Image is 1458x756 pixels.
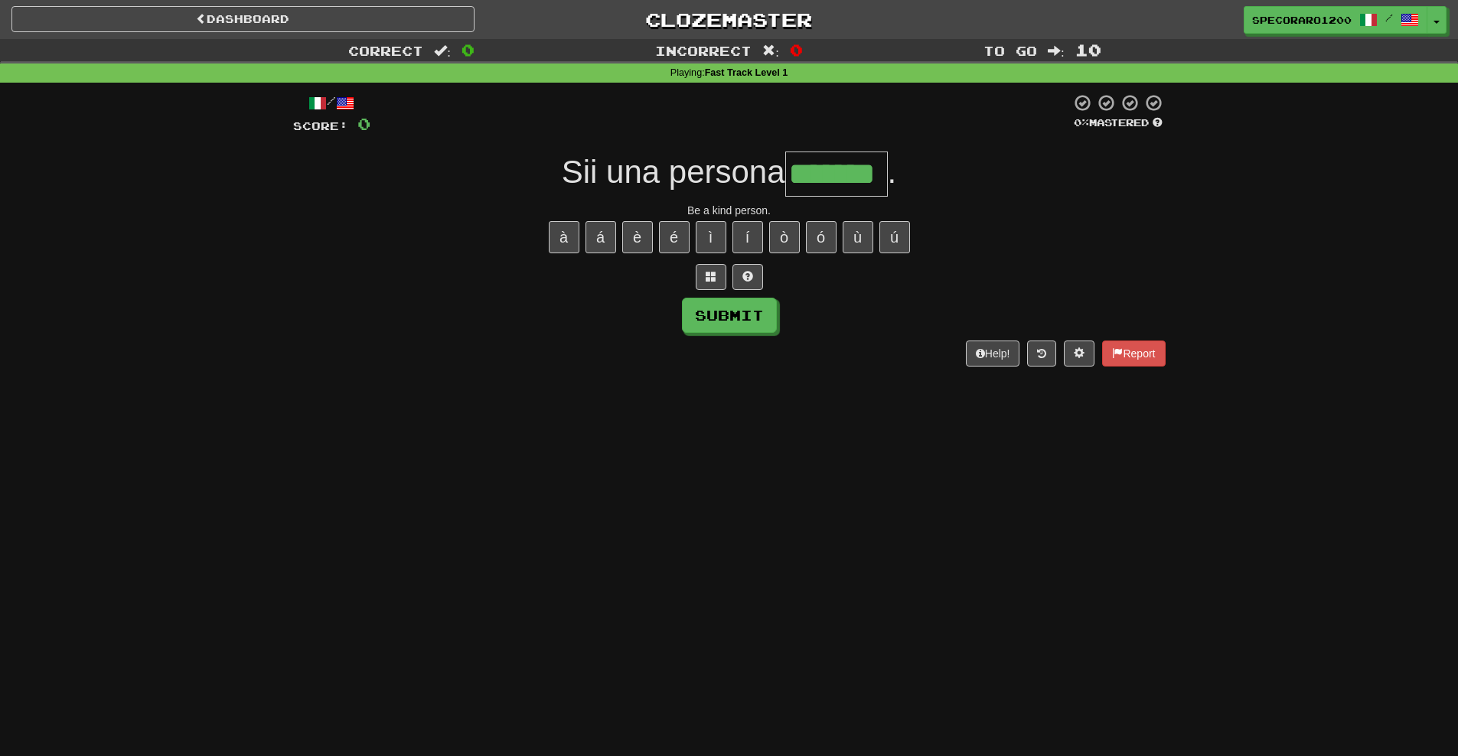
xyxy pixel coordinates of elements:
[293,203,1166,218] div: Be a kind person.
[983,43,1037,58] span: To go
[888,154,897,190] span: .
[293,93,370,112] div: /
[622,221,653,253] button: è
[462,41,475,59] span: 0
[1027,341,1056,367] button: Round history (alt+y)
[1048,44,1065,57] span: :
[1244,6,1427,34] a: specoraro1200 /
[1071,116,1166,130] div: Mastered
[732,221,763,253] button: í
[696,264,726,290] button: Switch sentence to multiple choice alt+p
[682,298,777,333] button: Submit
[562,154,785,190] span: Sii una persona
[1385,12,1393,23] span: /
[879,221,910,253] button: ú
[705,67,788,78] strong: Fast Track Level 1
[659,221,690,253] button: é
[966,341,1020,367] button: Help!
[357,114,370,133] span: 0
[806,221,837,253] button: ó
[1102,341,1165,367] button: Report
[732,264,763,290] button: Single letter hint - you only get 1 per sentence and score half the points! alt+h
[769,221,800,253] button: ò
[585,221,616,253] button: á
[497,6,961,33] a: Clozemaster
[696,221,726,253] button: ì
[11,6,475,32] a: Dashboard
[348,43,423,58] span: Correct
[293,119,348,132] span: Score:
[1075,41,1101,59] span: 10
[549,221,579,253] button: à
[1074,116,1089,129] span: 0 %
[762,44,779,57] span: :
[434,44,451,57] span: :
[655,43,752,58] span: Incorrect
[790,41,803,59] span: 0
[1252,13,1352,27] span: specoraro1200
[843,221,873,253] button: ù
